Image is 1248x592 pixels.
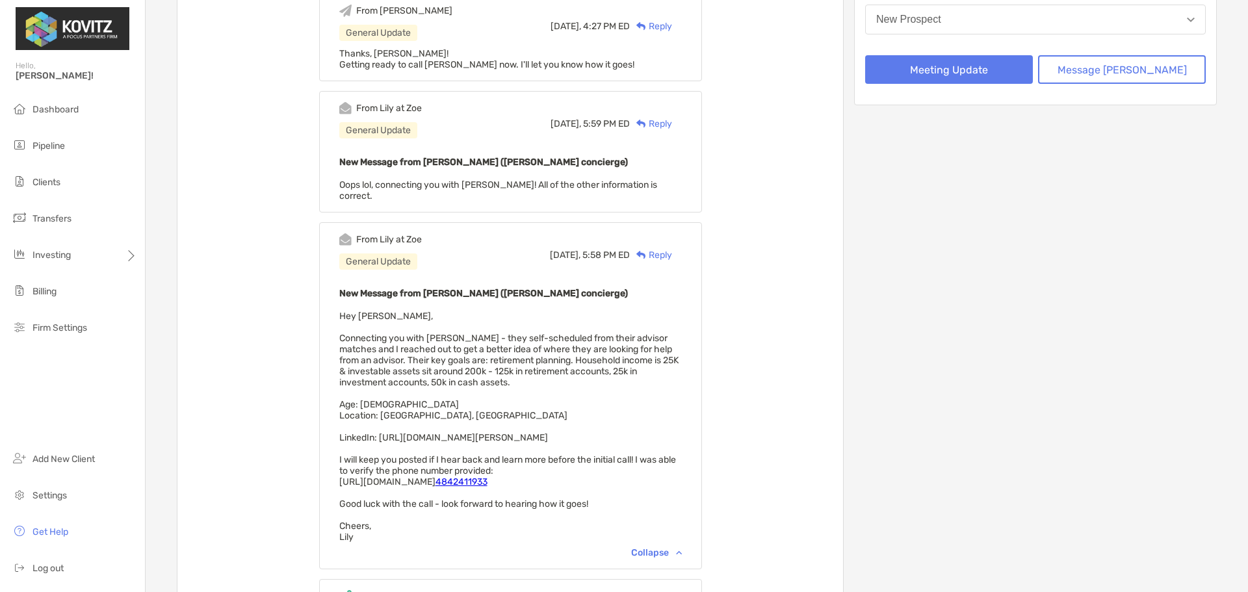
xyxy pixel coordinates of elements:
[583,118,630,129] span: 5:59 PM ED
[636,120,646,128] img: Reply icon
[630,19,672,33] div: Reply
[631,547,682,558] div: Collapse
[1187,18,1195,22] img: Open dropdown arrow
[339,102,352,114] img: Event icon
[12,523,27,539] img: get-help icon
[32,490,67,501] span: Settings
[356,5,452,16] div: From [PERSON_NAME]
[32,322,87,333] span: Firm Settings
[12,560,27,575] img: logout icon
[583,21,630,32] span: 4:27 PM ED
[339,25,417,41] div: General Update
[32,177,60,188] span: Clients
[636,251,646,259] img: Reply icon
[339,311,679,543] span: Hey [PERSON_NAME], Connecting you with [PERSON_NAME] - they self-scheduled from their advisor mat...
[339,253,417,270] div: General Update
[16,5,129,52] img: Zoe Logo
[865,5,1206,34] button: New Prospect
[12,210,27,225] img: transfers icon
[32,213,71,224] span: Transfers
[356,234,422,245] div: From Lily at Zoe
[32,563,64,574] span: Log out
[12,246,27,262] img: investing icon
[339,157,628,168] b: New Message from [PERSON_NAME] ([PERSON_NAME] concierge)
[339,179,657,201] span: Oops lol, connecting you with [PERSON_NAME]! All of the other information is correct.
[339,5,352,17] img: Event icon
[32,454,95,465] span: Add New Client
[551,118,581,129] span: [DATE],
[12,174,27,189] img: clients icon
[865,55,1033,84] button: Meeting Update
[356,103,422,114] div: From Lily at Zoe
[339,288,628,299] b: New Message from [PERSON_NAME] ([PERSON_NAME] concierge)
[12,487,27,502] img: settings icon
[630,117,672,131] div: Reply
[676,550,682,554] img: Chevron icon
[12,319,27,335] img: firm-settings icon
[16,70,137,81] span: [PERSON_NAME]!
[339,122,417,138] div: General Update
[339,48,634,70] span: Thanks, [PERSON_NAME]! Getting ready to call [PERSON_NAME] now. I'll let you know how it goes!
[636,22,646,31] img: Reply icon
[550,250,580,261] span: [DATE],
[435,476,487,487] a: 4842411933
[630,248,672,262] div: Reply
[32,104,79,115] span: Dashboard
[12,450,27,466] img: add_new_client icon
[339,233,352,246] img: Event icon
[582,250,630,261] span: 5:58 PM ED
[876,14,941,25] div: New Prospect
[12,101,27,116] img: dashboard icon
[1038,55,1206,84] button: Message [PERSON_NAME]
[551,21,581,32] span: [DATE],
[12,137,27,153] img: pipeline icon
[32,286,57,297] span: Billing
[32,526,68,537] span: Get Help
[32,140,65,151] span: Pipeline
[32,250,71,261] span: Investing
[12,283,27,298] img: billing icon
